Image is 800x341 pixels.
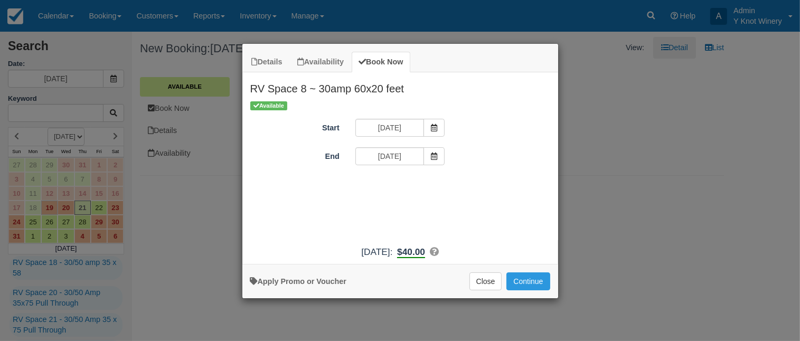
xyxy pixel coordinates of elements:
[361,247,390,257] span: [DATE]
[242,72,558,259] div: Item Modal
[242,245,558,259] div: :
[242,147,347,162] label: End
[242,72,558,100] h2: RV Space 8 ~ 30amp 60x20 feet
[245,52,289,72] a: Details
[352,52,410,72] a: Book Now
[242,119,347,134] label: Start
[250,277,346,286] a: Apply Voucher
[469,272,502,290] button: Close
[397,247,425,258] b: $40.00
[506,272,550,290] button: Add to Booking
[290,52,351,72] a: Availability
[250,101,288,110] span: Available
